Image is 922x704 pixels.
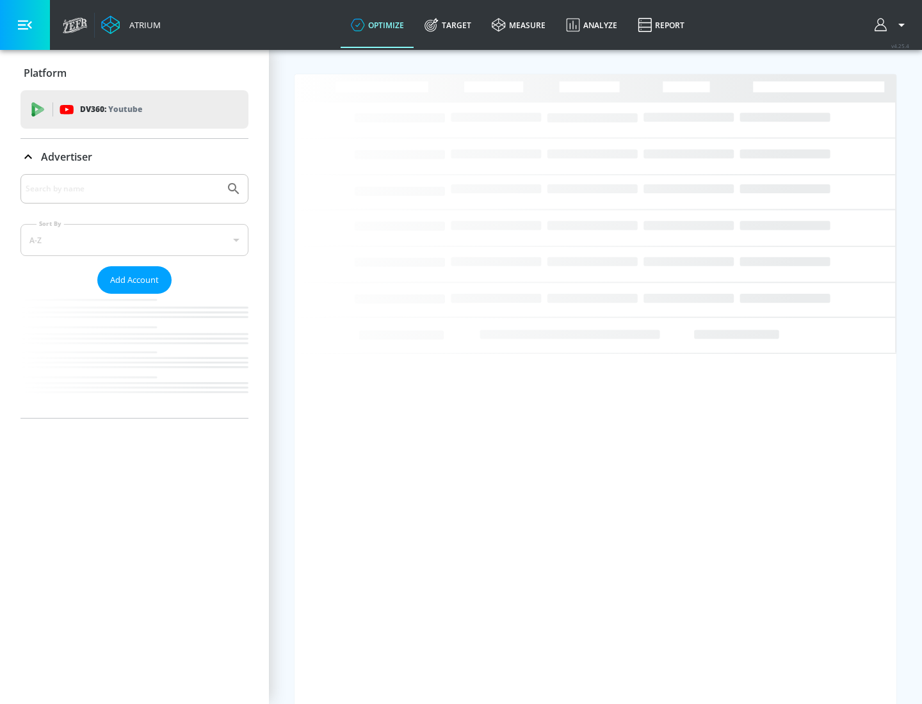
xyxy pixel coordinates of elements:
span: v 4.25.4 [891,42,909,49]
a: measure [481,2,556,48]
a: Report [627,2,695,48]
p: Advertiser [41,150,92,164]
a: optimize [341,2,414,48]
input: Search by name [26,180,220,197]
div: Atrium [124,19,161,31]
p: DV360: [80,102,142,116]
div: Advertiser [20,139,248,175]
p: Platform [24,66,67,80]
div: DV360: Youtube [20,90,248,129]
button: Add Account [97,266,172,294]
label: Sort By [36,220,64,228]
a: Atrium [101,15,161,35]
p: Youtube [108,102,142,116]
span: Add Account [110,273,159,287]
div: A-Z [20,224,248,256]
a: Target [414,2,481,48]
div: Platform [20,55,248,91]
a: Analyze [556,2,627,48]
div: Advertiser [20,174,248,418]
nav: list of Advertiser [20,294,248,418]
